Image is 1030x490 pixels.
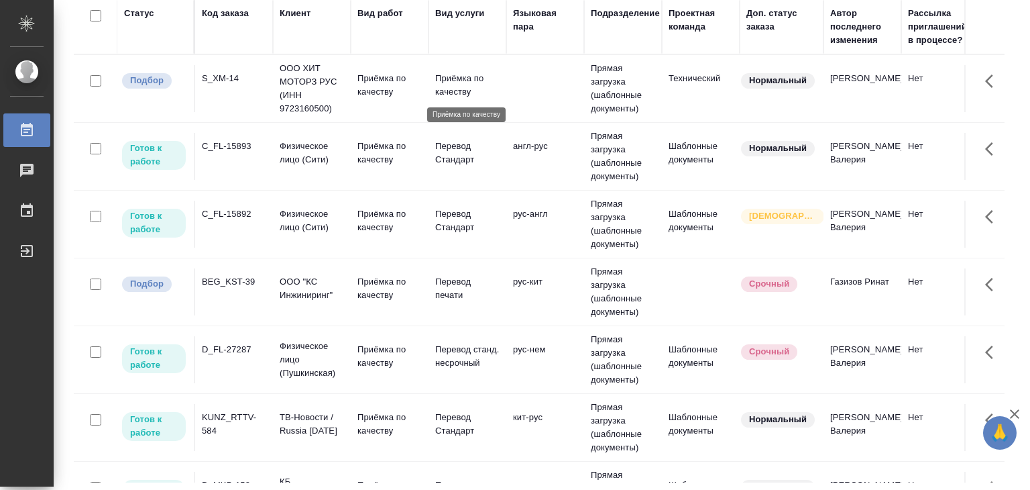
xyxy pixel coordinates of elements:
p: Перевод Стандарт [435,140,500,166]
td: Прямая загрузка (шаблонные документы) [584,123,662,190]
td: рус-нем [506,336,584,383]
td: [PERSON_NAME] Валерия [823,336,901,383]
div: Автор последнего изменения [830,7,895,47]
p: ТВ-Новости / Russia [DATE] [280,411,344,438]
div: S_XM-14 [202,72,266,85]
p: [DEMOGRAPHIC_DATA] [749,209,816,223]
div: Исполнитель может приступить к работе [121,411,187,442]
p: Подбор [130,74,164,87]
p: Готов к работе [130,413,178,440]
p: Нормальный [749,142,807,155]
button: Здесь прячутся важные кнопки [977,404,1009,436]
button: Здесь прячутся важные кнопки [977,201,1009,233]
div: Исполнитель может приступить к работе [121,343,187,375]
button: Здесь прячутся важные кнопки [977,65,1009,97]
p: Перевод Стандарт [435,207,500,234]
div: Исполнитель может приступить к работе [121,140,187,171]
p: Физическое лицо (Сити) [280,207,344,234]
p: Перевод станд. несрочный [435,343,500,370]
td: Прямая загрузка (шаблонные документы) [584,191,662,258]
p: Нормальный [749,413,807,426]
div: Можно подбирать исполнителей [121,275,187,293]
div: Клиент [280,7,310,20]
div: KUNZ_RTTV-584 [202,411,266,438]
td: [PERSON_NAME] Валерия [823,201,901,248]
p: Перевод печати [435,275,500,302]
td: [PERSON_NAME] Валерия [823,404,901,451]
p: Физическое лицо (Пушкинская) [280,340,344,380]
div: Можно подбирать исполнителей [121,72,187,90]
p: Нормальный [749,74,807,87]
p: Срочный [749,345,789,358]
div: BEG_KST-39 [202,275,266,289]
td: Шаблонные документы [662,201,740,248]
td: англ-рус [506,133,584,180]
td: рус-англ [506,201,584,248]
div: Языковая пара [513,7,577,34]
td: Шаблонные документы [662,133,740,180]
p: Готов к работе [130,142,178,168]
span: 🙏 [988,419,1011,447]
td: Нет [901,336,979,383]
p: Приёмка по качеству [357,72,422,99]
td: Прямая загрузка (шаблонные документы) [584,258,662,326]
td: Газизов Ринат [823,268,901,315]
td: Нет [901,65,979,112]
p: Физическое лицо (Сити) [280,140,344,166]
p: ООО "КС Инжиниринг" [280,275,344,302]
td: [PERSON_NAME] Валерия [823,133,901,180]
p: Срочный [749,277,789,291]
td: Прямая загрузка (шаблонные документы) [584,326,662,393]
div: Подразделение [591,7,660,20]
td: кит-рус [506,404,584,451]
div: D_FL-27287 [202,343,266,356]
td: Нет [901,268,979,315]
div: Рассылка приглашений в процессе? [908,7,972,47]
td: Технический [662,65,740,112]
div: Вид услуги [435,7,485,20]
td: Прямая загрузка (шаблонные документы) [584,55,662,122]
p: Приёмка по качеству [357,275,422,302]
p: Приёмка по качеству [357,411,422,438]
div: C_FL-15893 [202,140,266,153]
td: рус-кит [506,268,584,315]
p: Готов к работе [130,209,178,236]
button: Здесь прячутся важные кнопки [977,336,1009,369]
div: Статус [124,7,154,20]
td: [PERSON_NAME] [823,65,901,112]
div: Доп. статус заказа [746,7,817,34]
td: Прямая загрузка (шаблонные документы) [584,394,662,461]
p: Подбор [130,277,164,291]
p: ООО ХИТ МОТОРЗ РУС (ИНН 9723160500) [280,62,344,115]
p: Приёмка по качеству [357,140,422,166]
p: Приёмка по качеству [435,72,500,99]
p: Приёмка по качеству [357,207,422,234]
td: Шаблонные документы [662,404,740,451]
td: Нет [901,133,979,180]
div: Код заказа [202,7,249,20]
button: Здесь прячутся важные кнопки [977,133,1009,165]
p: Перевод Стандарт [435,411,500,438]
div: Проектная команда [669,7,733,34]
p: Готов к работе [130,345,178,372]
p: Приёмка по качеству [357,343,422,370]
button: Здесь прячутся важные кнопки [977,268,1009,301]
div: Вид работ [357,7,403,20]
td: Нет [901,404,979,451]
div: C_FL-15892 [202,207,266,221]
button: 🙏 [983,416,1017,450]
td: Нет [901,201,979,248]
td: Шаблонные документы [662,336,740,383]
div: Исполнитель может приступить к работе [121,207,187,239]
